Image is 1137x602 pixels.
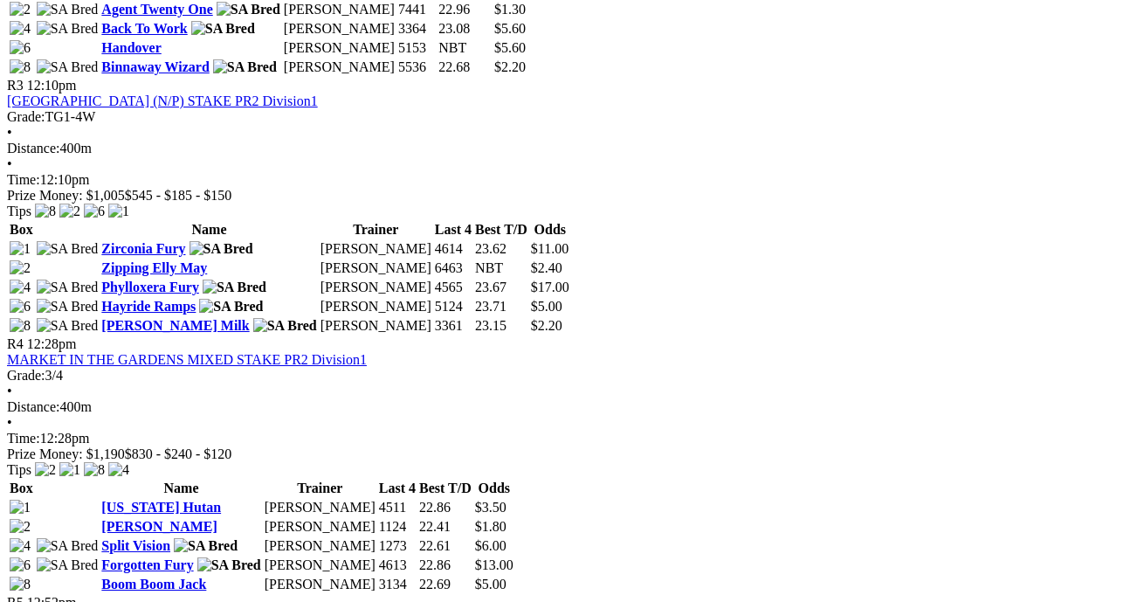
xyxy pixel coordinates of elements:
[253,318,317,334] img: SA Bred
[7,109,45,124] span: Grade:
[434,317,472,335] td: 3361
[530,221,570,239] th: Odds
[320,259,432,277] td: [PERSON_NAME]
[418,576,472,593] td: 22.69
[10,40,31,56] img: 6
[264,537,376,555] td: [PERSON_NAME]
[101,318,249,333] a: [PERSON_NAME] Milk
[27,78,77,93] span: 12:10pm
[264,518,376,536] td: [PERSON_NAME]
[531,241,568,256] span: $11.00
[10,538,31,554] img: 4
[7,141,1130,156] div: 400m
[84,462,105,478] img: 8
[264,576,376,593] td: [PERSON_NAME]
[101,40,161,55] a: Handover
[397,1,436,18] td: 7441
[494,59,526,74] span: $2.20
[101,577,206,592] a: Boom Boom Jack
[174,538,238,554] img: SA Bred
[7,352,367,367] a: MARKET IN THE GARDENS MIXED STAKE PR2 Division1
[438,20,492,38] td: 23.08
[434,298,472,315] td: 5124
[320,240,432,258] td: [PERSON_NAME]
[108,462,129,478] img: 4
[101,241,185,256] a: Zirconia Fury
[10,299,31,315] img: 6
[10,2,31,17] img: 2
[418,537,472,555] td: 22.61
[7,399,1130,415] div: 400m
[474,480,514,497] th: Odds
[434,259,472,277] td: 6463
[37,538,99,554] img: SA Bred
[100,221,317,239] th: Name
[494,2,526,17] span: $1.30
[7,172,40,187] span: Time:
[101,2,212,17] a: Agent Twenty One
[474,221,528,239] th: Best T/D
[264,557,376,574] td: [PERSON_NAME]
[7,93,318,108] a: [GEOGRAPHIC_DATA] (N/P) STAKE PR2 Division1
[197,557,261,573] img: SA Bred
[434,221,472,239] th: Last 4
[7,336,24,351] span: R4
[7,109,1130,125] div: TG1-4W
[7,156,12,171] span: •
[27,336,77,351] span: 12:28pm
[125,446,232,461] span: $830 - $240 - $120
[37,318,99,334] img: SA Bred
[531,318,562,333] span: $2.20
[101,21,187,36] a: Back To Work
[474,298,528,315] td: 23.71
[475,538,506,553] span: $6.00
[397,39,436,57] td: 5153
[434,240,472,258] td: 4614
[475,577,506,592] span: $5.00
[10,260,31,276] img: 2
[37,557,99,573] img: SA Bred
[59,204,80,219] img: 2
[418,499,472,516] td: 22.86
[438,59,492,76] td: 22.68
[418,518,472,536] td: 22.41
[10,318,31,334] img: 8
[7,204,31,218] span: Tips
[474,279,528,296] td: 23.67
[125,188,232,203] span: $545 - $185 - $150
[10,481,33,495] span: Box
[10,280,31,295] img: 4
[37,299,99,315] img: SA Bred
[418,557,472,574] td: 22.86
[283,1,396,18] td: [PERSON_NAME]
[101,519,217,534] a: [PERSON_NAME]
[531,260,562,275] span: $2.40
[320,279,432,296] td: [PERSON_NAME]
[7,368,1130,384] div: 3/4
[203,280,266,295] img: SA Bred
[378,576,417,593] td: 3134
[531,299,562,314] span: $5.00
[37,280,99,295] img: SA Bred
[101,557,193,572] a: Forgotten Fury
[35,462,56,478] img: 2
[397,20,436,38] td: 3364
[397,59,436,76] td: 5536
[108,204,129,219] img: 1
[7,141,59,156] span: Distance:
[474,259,528,277] td: NBT
[7,462,31,477] span: Tips
[217,2,280,17] img: SA Bred
[10,222,33,237] span: Box
[10,241,31,257] img: 1
[434,279,472,296] td: 4565
[10,59,31,75] img: 8
[320,298,432,315] td: [PERSON_NAME]
[264,480,376,497] th: Trainer
[320,317,432,335] td: [PERSON_NAME]
[213,59,277,75] img: SA Bred
[283,20,396,38] td: [PERSON_NAME]
[378,537,417,555] td: 1273
[7,368,45,383] span: Grade:
[378,499,417,516] td: 4511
